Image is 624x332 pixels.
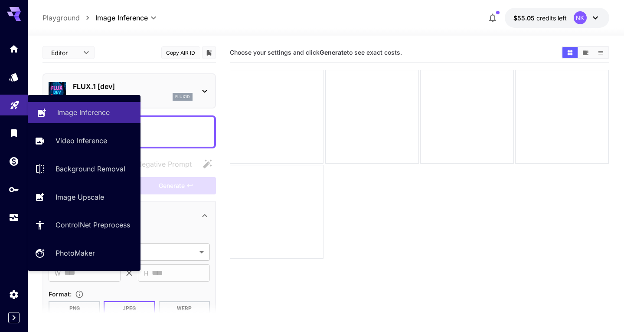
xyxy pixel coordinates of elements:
p: Playground [42,13,80,23]
span: Negative Prompt [137,159,192,169]
div: NK [574,11,587,24]
div: API Keys [9,184,19,195]
button: Show images in video view [578,47,593,58]
p: Background Removal [56,164,125,174]
nav: breadcrumb [42,13,95,23]
button: Choose the file format for the output image. [72,290,87,299]
span: Negative prompts are not compatible with the selected model. [119,158,199,169]
span: $55.05 [513,14,536,22]
a: Video Inference [28,130,140,151]
span: H [144,268,148,278]
b: Generate [320,49,347,56]
p: PhotoMaker [56,248,95,258]
a: PhotoMaker [28,243,140,264]
button: PNG [49,301,100,316]
a: Image Upscale [28,186,140,207]
button: Show images in grid view [562,47,578,58]
div: Show images in grid viewShow images in video viewShow images in list view [562,46,609,59]
span: W [55,268,61,278]
span: credits left [536,14,567,22]
div: Home [9,43,19,54]
span: Format : [49,290,72,298]
button: Show images in list view [593,47,608,58]
span: Editor [51,48,78,57]
p: FLUX.1 [dev] [73,81,193,92]
p: Image Inference [57,107,110,118]
span: Choose your settings and click to see exact costs. [230,49,402,56]
div: Playground [10,98,20,108]
button: JPEG [104,301,155,316]
button: Copy AIR ID [161,46,200,59]
button: $55.05 [505,8,609,28]
p: Video Inference [56,135,107,146]
p: flux1d [175,94,190,100]
div: $55.05 [513,13,567,23]
p: ControlNet Preprocess [56,220,130,230]
button: WEBP [159,301,210,316]
a: ControlNet Preprocess [28,214,140,236]
p: Image Upscale [56,192,104,202]
div: Settings [9,289,19,300]
button: Expand sidebar [8,312,20,323]
span: Image Inference [95,13,148,23]
div: Usage [9,212,19,223]
a: Background Removal [28,158,140,180]
button: Add to library [205,47,213,58]
div: Wallet [9,156,19,167]
a: Image Inference [28,102,140,123]
div: Models [9,72,19,82]
div: Library [9,128,19,138]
